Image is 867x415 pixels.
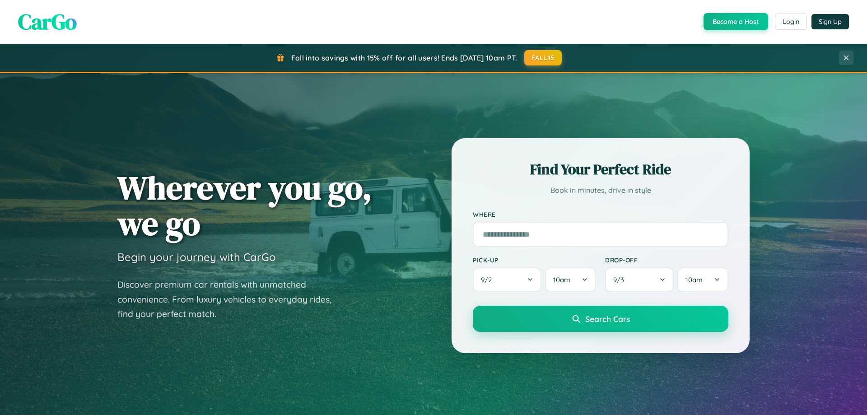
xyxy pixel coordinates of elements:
[613,275,629,284] span: 9 / 3
[473,210,728,218] label: Where
[545,267,596,292] button: 10am
[605,256,728,264] label: Drop-off
[585,314,630,324] span: Search Cars
[677,267,728,292] button: 10am
[524,50,562,65] button: FALL15
[117,250,276,264] h3: Begin your journey with CarGo
[473,256,596,264] label: Pick-up
[117,170,372,241] h1: Wherever you go, we go
[117,277,343,322] p: Discover premium car rentals with unmatched convenience. From luxury vehicles to everyday rides, ...
[291,53,517,62] span: Fall into savings with 15% off for all users! Ends [DATE] 10am PT.
[553,275,570,284] span: 10am
[704,13,768,30] button: Become a Host
[473,267,541,292] button: 9/2
[811,14,849,29] button: Sign Up
[685,275,703,284] span: 10am
[473,159,728,179] h2: Find Your Perfect Ride
[481,275,496,284] span: 9 / 2
[605,267,674,292] button: 9/3
[473,184,728,197] p: Book in minutes, drive in style
[775,14,807,30] button: Login
[18,7,77,37] span: CarGo
[473,306,728,332] button: Search Cars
